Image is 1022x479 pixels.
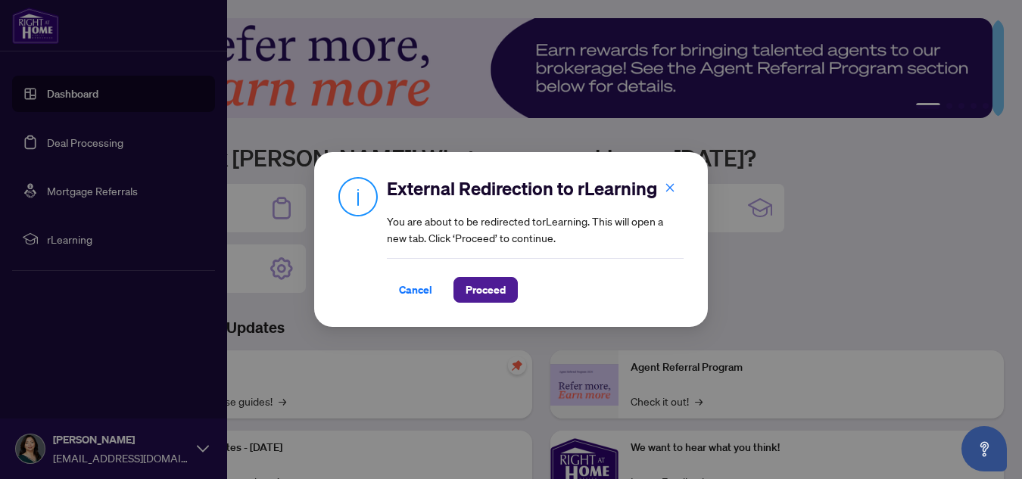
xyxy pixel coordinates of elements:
[387,176,684,303] div: You are about to be redirected to rLearning . This will open a new tab. Click ‘Proceed’ to continue.
[387,277,444,303] button: Cancel
[961,426,1007,471] button: Open asap
[338,176,378,216] img: Info Icon
[453,277,518,303] button: Proceed
[466,278,506,302] span: Proceed
[665,182,675,193] span: close
[399,278,432,302] span: Cancel
[387,176,684,201] h2: External Redirection to rLearning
